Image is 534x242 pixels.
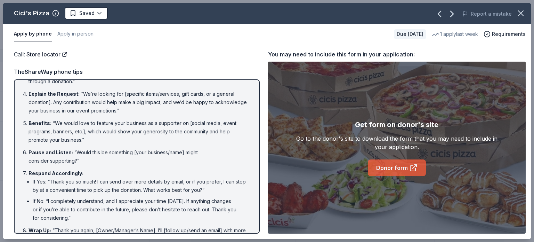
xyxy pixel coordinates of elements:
[29,170,83,176] span: Respond Accordingly :
[355,119,438,130] div: Get form on donor's site
[14,8,49,19] div: Cici's Pizza
[29,149,73,155] span: Pause and Listen :
[29,91,80,97] span: Explain the Request :
[29,90,249,115] li: “We’re looking for [specific items/services, gift cards, or a general donation]. Any contribution...
[484,30,526,38] button: Requirements
[462,10,512,18] button: Report a mistake
[432,30,478,38] div: 1 apply last week
[29,148,249,165] li: “Would this be something [your business/name] might consider supporting?”
[268,50,526,59] div: You may need to include this form in your application:
[33,197,249,222] li: If No: “I completely understand, and I appreciate your time [DATE]. If anything changes or if you...
[57,27,94,41] button: Apply in person
[294,134,500,151] div: Go to the donor's site to download the form that you may need to include in your application.
[14,67,260,76] div: TheShareWay phone tips
[29,227,51,233] span: Wrap Up :
[65,7,108,19] button: Saved
[14,27,52,41] button: Apply by phone
[29,120,51,126] span: Benefits :
[368,159,426,176] a: Donor form
[14,50,260,59] div: Call :
[33,178,249,194] li: If Yes: “Thank you so much! I can send over more details by email, or if you prefer, I can stop b...
[79,9,95,17] span: Saved
[29,119,249,144] li: “We would love to feature your business as a supporter on [social media, event programs, banners,...
[394,29,426,39] div: Due [DATE]
[26,50,67,59] a: Store locator
[492,30,526,38] span: Requirements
